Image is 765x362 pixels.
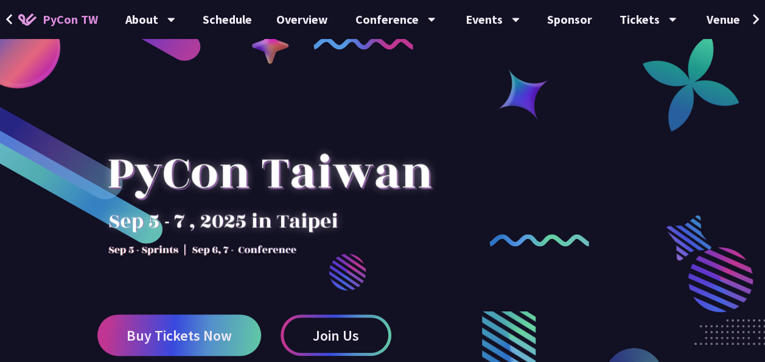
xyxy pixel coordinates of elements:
[313,328,359,343] span: Join Us
[18,13,37,26] img: Home icon of PyCon TW 2025
[97,314,261,356] a: Buy Tickets Now
[489,234,589,246] img: curly-2.e802c9f.png
[127,328,232,343] span: Buy Tickets Now
[6,4,110,35] a: PyCon TW
[313,37,413,49] img: curly-1.ebdbada.png
[281,314,391,356] a: Join Us
[43,10,98,29] span: PyCon TW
